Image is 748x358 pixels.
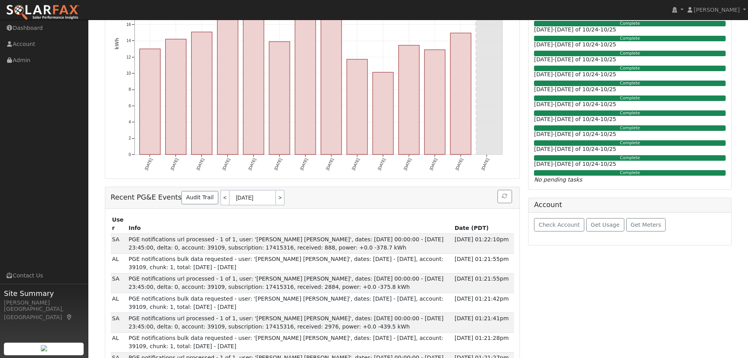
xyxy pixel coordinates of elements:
[114,38,120,50] text: kWh
[111,253,127,273] td: Amber Laney
[111,332,127,352] td: Amber Laney
[66,314,73,320] a: Map
[128,136,131,141] text: 2
[481,158,490,171] text: [DATE]
[41,345,47,351] img: retrieve
[128,88,131,92] text: 8
[453,234,514,253] td: [DATE] 01:22:10pm
[111,273,127,293] td: SDP Admin
[126,55,131,59] text: 12
[497,190,512,203] button: Refresh
[534,71,726,78] h6: [DATE]-[DATE] of 10/24-10/25
[347,59,368,154] rect: onclick=""
[269,42,290,154] rect: onclick=""
[111,293,127,313] td: Amber Laney
[126,71,131,75] text: 10
[247,158,256,171] text: [DATE]
[273,158,282,171] text: [DATE]
[127,214,453,234] th: Info
[534,66,726,71] div: Complete
[127,332,453,352] td: PGE notifications bulk data requested - user: '[PERSON_NAME] [PERSON_NAME]', dates: [DATE] - [DAT...
[534,218,584,231] button: Check Account
[127,273,453,293] td: PGE notifications url processed - 1 of 1, user: '[PERSON_NAME] [PERSON_NAME]', dates: [DATE] 00:0...
[351,158,360,171] text: [DATE]
[534,26,726,33] h6: [DATE]-[DATE] of 10/24-10/25
[6,4,80,21] img: SolarFax
[455,158,464,171] text: [DATE]
[450,33,471,154] rect: onclick=""
[453,313,514,332] td: [DATE] 01:21:41pm
[534,170,726,176] div: Complete
[534,21,726,26] div: Complete
[534,176,582,183] i: No pending tasks
[217,15,238,154] rect: onclick=""
[191,32,212,155] rect: onclick=""
[127,253,453,273] td: PGE notifications bulk data requested - user: '[PERSON_NAME] [PERSON_NAME]', dates: [DATE] - [DAT...
[127,293,453,313] td: PGE notifications bulk data requested - user: '[PERSON_NAME] [PERSON_NAME]', dates: [DATE] - [DAT...
[295,14,316,155] rect: onclick=""
[534,56,726,63] h6: [DATE]-[DATE] of 10/24-10/25
[591,222,620,228] span: Get Usage
[429,158,438,171] text: [DATE]
[111,214,127,234] th: User
[534,36,726,41] div: Complete
[127,234,453,253] td: PGE notifications url processed - 1 of 1, user: '[PERSON_NAME] [PERSON_NAME]', dates: [DATE] 00:0...
[534,146,726,152] h6: [DATE]-[DATE] of 10/24-10/25
[631,222,661,228] span: Get Meters
[534,81,726,86] div: Complete
[144,158,153,171] text: [DATE]
[111,190,514,206] h5: Recent PG&E Events
[534,155,726,161] div: Complete
[534,86,726,93] h6: [DATE]-[DATE] of 10/24-10/25
[453,253,514,273] td: [DATE] 01:21:55pm
[373,72,393,154] rect: onclick=""
[299,158,308,171] text: [DATE]
[403,158,412,171] text: [DATE]
[534,116,726,123] h6: [DATE]-[DATE] of 10/24-10/25
[539,222,580,228] span: Check Account
[4,299,84,307] div: [PERSON_NAME]
[534,41,726,48] h6: [DATE]-[DATE] of 10/24-10/25
[534,95,726,101] div: Complete
[128,104,131,108] text: 6
[534,140,726,146] div: Complete
[534,101,726,108] h6: [DATE]-[DATE] of 10/24-10/25
[534,110,726,116] div: Complete
[4,305,84,321] div: [GEOGRAPHIC_DATA], [GEOGRAPHIC_DATA]
[534,201,562,209] h5: Account
[424,50,445,155] rect: onclick=""
[276,190,285,206] a: >
[453,293,514,313] td: [DATE] 01:21:42pm
[453,273,514,293] td: [DATE] 01:21:55pm
[196,158,205,171] text: [DATE]
[220,190,229,206] a: <
[534,125,726,131] div: Complete
[181,191,218,204] a: Audit Trail
[626,218,666,231] button: Get Meters
[453,332,514,352] td: [DATE] 01:21:28pm
[586,218,624,231] button: Get Usage
[377,158,386,171] text: [DATE]
[126,39,131,43] text: 14
[325,158,334,171] text: [DATE]
[139,49,160,155] rect: onclick=""
[534,51,726,56] div: Complete
[111,313,127,332] td: SDP Admin
[170,158,179,171] text: [DATE]
[128,152,131,157] text: 0
[111,234,127,253] td: SDP Admin
[165,39,186,155] rect: onclick=""
[534,161,726,167] h6: [DATE]-[DATE] of 10/24-10/25
[399,45,419,154] rect: onclick=""
[534,131,726,138] h6: [DATE]-[DATE] of 10/24-10/25
[127,313,453,332] td: PGE notifications url processed - 1 of 1, user: '[PERSON_NAME] [PERSON_NAME]', dates: [DATE] 00:0...
[453,214,514,234] th: Date (PDT)
[694,7,740,13] span: [PERSON_NAME]
[4,288,84,299] span: Site Summary
[126,22,131,27] text: 16
[221,158,230,171] text: [DATE]
[128,120,131,124] text: 4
